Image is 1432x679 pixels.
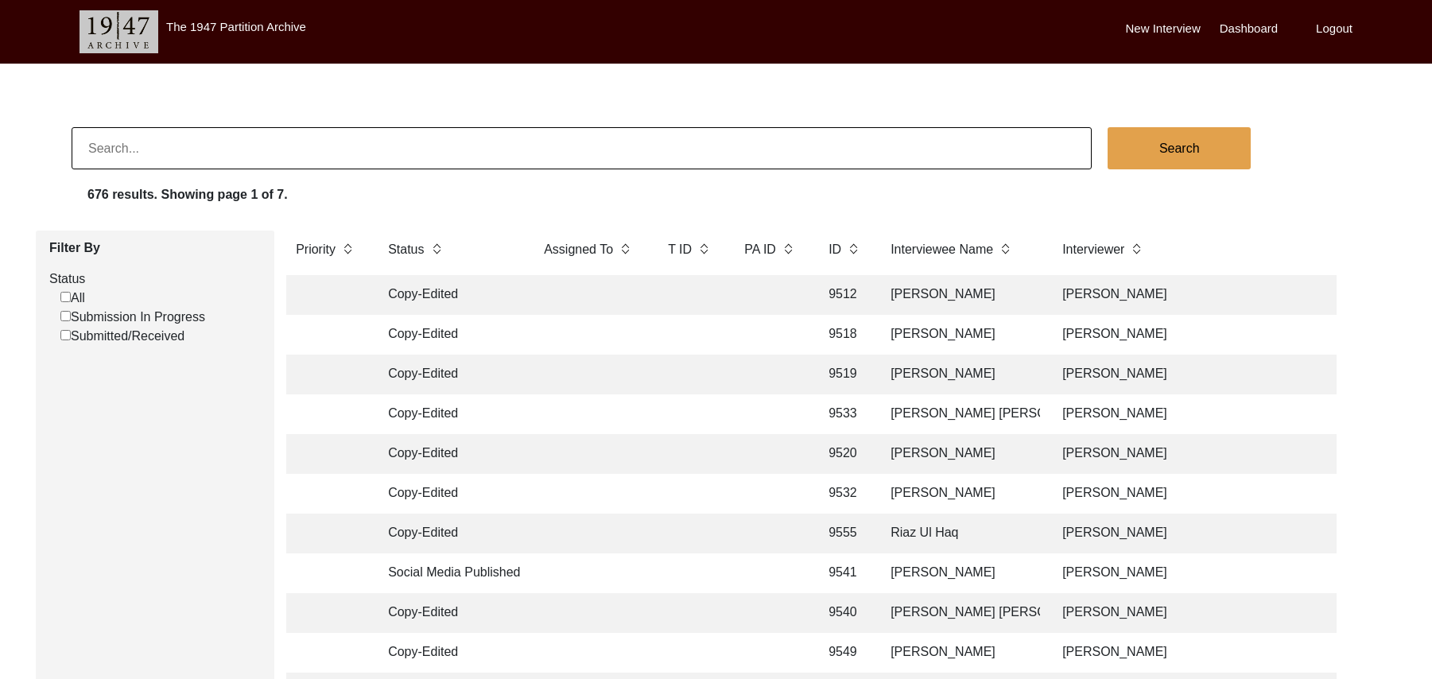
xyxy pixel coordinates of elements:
label: Interviewee Name [891,240,993,259]
td: Copy-Edited [378,394,522,434]
td: 9518 [819,315,868,355]
td: Copy-Edited [378,275,522,315]
td: [PERSON_NAME] [881,633,1040,673]
td: [PERSON_NAME] [881,553,1040,593]
td: [PERSON_NAME] [PERSON_NAME] [881,394,1040,434]
label: All [60,289,85,308]
td: [PERSON_NAME] [1053,275,1331,315]
label: Submission In Progress [60,308,205,327]
td: 9541 [819,553,868,593]
label: T ID [668,240,692,259]
td: [PERSON_NAME] [1053,514,1331,553]
td: Copy-Edited [378,434,522,474]
label: Priority [296,240,336,259]
label: Filter By [49,239,262,258]
td: [PERSON_NAME] [1053,553,1331,593]
td: Copy-Edited [378,315,522,355]
td: 9520 [819,434,868,474]
img: sort-button.png [619,240,631,258]
td: 9532 [819,474,868,514]
td: [PERSON_NAME] [1053,394,1331,434]
td: Riaz Ul Haq [881,514,1040,553]
label: The 1947 Partition Archive [166,20,306,33]
td: [PERSON_NAME] [881,474,1040,514]
label: Assigned To [544,240,613,259]
input: Submitted/Received [60,330,71,340]
img: sort-button.png [848,240,859,258]
td: [PERSON_NAME] [1053,633,1331,673]
img: header-logo.png [80,10,158,53]
label: Submitted/Received [60,327,184,346]
td: Copy-Edited [378,514,522,553]
img: sort-button.png [782,240,794,258]
label: Dashboard [1220,20,1278,38]
td: [PERSON_NAME] [881,315,1040,355]
label: Status [388,240,424,259]
td: [PERSON_NAME] [1053,315,1331,355]
img: sort-button.png [999,240,1011,258]
td: [PERSON_NAME] [1053,593,1331,633]
td: [PERSON_NAME] [PERSON_NAME] [881,593,1040,633]
input: All [60,292,71,302]
td: 9555 [819,514,868,553]
img: sort-button.png [1131,240,1142,258]
td: [PERSON_NAME] [881,355,1040,394]
td: Copy-Edited [378,474,522,514]
td: 9519 [819,355,868,394]
button: Search [1108,127,1251,169]
label: Interviewer [1062,240,1124,259]
input: Submission In Progress [60,311,71,321]
td: [PERSON_NAME] [881,434,1040,474]
td: Copy-Edited [378,633,522,673]
td: 9533 [819,394,868,434]
img: sort-button.png [342,240,353,258]
td: 9540 [819,593,868,633]
input: Search... [72,127,1092,169]
td: 9512 [819,275,868,315]
img: sort-button.png [431,240,442,258]
td: Copy-Edited [378,355,522,394]
td: 9549 [819,633,868,673]
td: Social Media Published [378,553,522,593]
td: [PERSON_NAME] [1053,434,1331,474]
label: Logout [1316,20,1352,38]
td: [PERSON_NAME] [881,275,1040,315]
img: sort-button.png [698,240,709,258]
label: 676 results. Showing page 1 of 7. [87,185,288,204]
label: Status [49,270,262,289]
label: New Interview [1126,20,1201,38]
td: [PERSON_NAME] [1053,474,1331,514]
td: Copy-Edited [378,593,522,633]
label: PA ID [744,240,776,259]
label: ID [829,240,841,259]
td: [PERSON_NAME] [1053,355,1331,394]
